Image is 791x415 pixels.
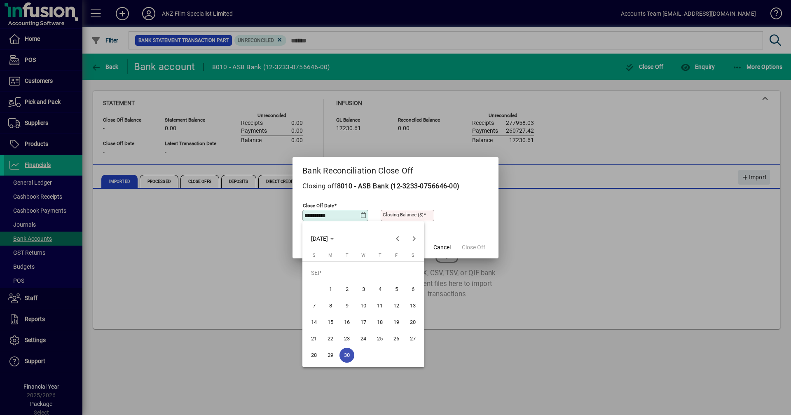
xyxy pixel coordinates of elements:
span: 11 [372,298,387,313]
span: 12 [389,298,404,313]
span: 20 [405,315,420,330]
button: Wed Sep 03 2025 [355,281,372,298]
button: Thu Sep 25 2025 [372,331,388,347]
button: Tue Sep 16 2025 [339,314,355,331]
span: [DATE] [311,235,328,242]
span: 7 [307,298,321,313]
span: 27 [405,331,420,346]
button: Fri Sep 05 2025 [388,281,405,298]
span: S [412,253,414,258]
button: Tue Sep 02 2025 [339,281,355,298]
span: 23 [339,331,354,346]
button: Sun Sep 14 2025 [306,314,322,331]
button: Wed Sep 17 2025 [355,314,372,331]
button: Thu Sep 04 2025 [372,281,388,298]
button: Tue Sep 23 2025 [339,331,355,347]
span: W [361,253,365,258]
button: Sat Sep 27 2025 [405,331,421,347]
span: 16 [339,315,354,330]
button: Previous month [389,230,406,247]
button: Tue Sep 30 2025 [339,347,355,363]
span: 29 [323,348,338,363]
button: Fri Sep 19 2025 [388,314,405,331]
span: 4 [372,282,387,297]
span: 2 [339,282,354,297]
button: Sun Sep 07 2025 [306,298,322,314]
button: Sun Sep 28 2025 [306,347,322,363]
button: Sat Sep 20 2025 [405,314,421,331]
button: Thu Sep 18 2025 [372,314,388,331]
span: 14 [307,315,321,330]
span: 9 [339,298,354,313]
span: 26 [389,331,404,346]
button: Mon Sep 22 2025 [322,331,339,347]
button: Sat Sep 06 2025 [405,281,421,298]
span: S [313,253,316,258]
span: 22 [323,331,338,346]
button: Tue Sep 09 2025 [339,298,355,314]
button: Mon Sep 01 2025 [322,281,339,298]
span: 5 [389,282,404,297]
button: Thu Sep 11 2025 [372,298,388,314]
span: T [346,253,349,258]
span: 18 [372,315,387,330]
button: Sat Sep 13 2025 [405,298,421,314]
button: Choose month and year [308,231,337,246]
span: F [395,253,398,258]
span: 17 [356,315,371,330]
span: 30 [339,348,354,363]
button: Wed Sep 24 2025 [355,331,372,347]
span: 6 [405,282,420,297]
span: 28 [307,348,321,363]
button: Fri Sep 26 2025 [388,331,405,347]
span: 13 [405,298,420,313]
span: 25 [372,331,387,346]
span: M [328,253,332,258]
button: Next month [406,230,422,247]
button: Sun Sep 21 2025 [306,331,322,347]
span: 19 [389,315,404,330]
span: 10 [356,298,371,313]
span: 1 [323,282,338,297]
span: T [379,253,381,258]
button: Fri Sep 12 2025 [388,298,405,314]
button: Mon Sep 15 2025 [322,314,339,331]
button: Mon Sep 08 2025 [322,298,339,314]
span: 21 [307,331,321,346]
span: 3 [356,282,371,297]
button: Wed Sep 10 2025 [355,298,372,314]
button: Mon Sep 29 2025 [322,347,339,363]
span: 24 [356,331,371,346]
span: 8 [323,298,338,313]
td: SEP [306,265,421,281]
span: 15 [323,315,338,330]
